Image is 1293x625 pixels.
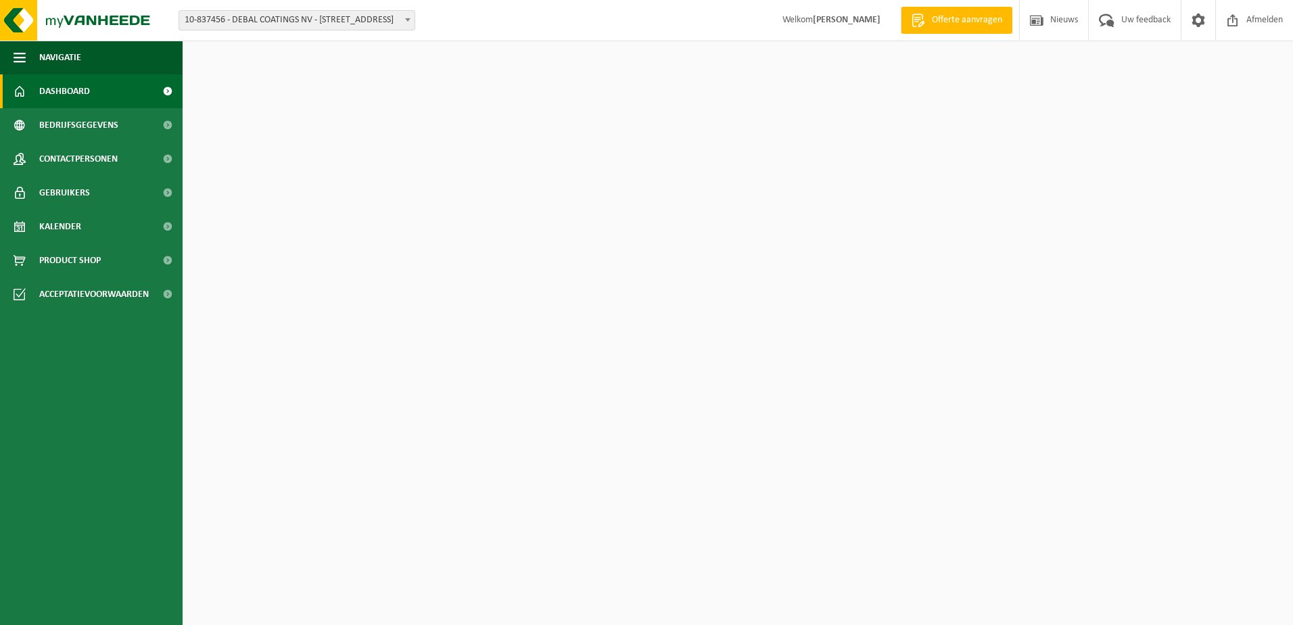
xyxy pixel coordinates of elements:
span: Offerte aanvragen [928,14,1006,27]
span: Kalender [39,210,81,244]
a: Offerte aanvragen [901,7,1012,34]
span: 10-837456 - DEBAL COATINGS NV - 8800 ROESELARE, ONLEDEBEEKSTRAAT 9 [179,10,415,30]
span: Dashboard [39,74,90,108]
span: Navigatie [39,41,81,74]
span: Product Shop [39,244,101,277]
span: 10-837456 - DEBAL COATINGS NV - 8800 ROESELARE, ONLEDEBEEKSTRAAT 9 [179,11,415,30]
span: Acceptatievoorwaarden [39,277,149,311]
strong: [PERSON_NAME] [813,15,880,25]
span: Contactpersonen [39,142,118,176]
span: Bedrijfsgegevens [39,108,118,142]
span: Gebruikers [39,176,90,210]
